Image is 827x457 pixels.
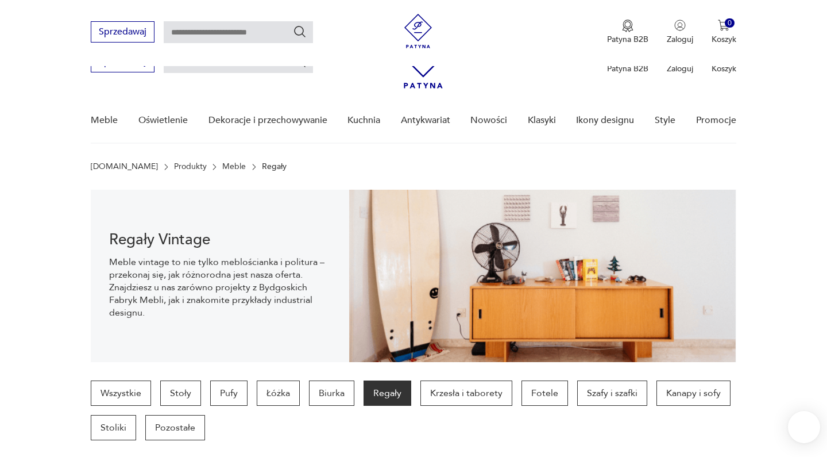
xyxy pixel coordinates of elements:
[91,21,154,43] button: Sprzedawaj
[521,381,568,406] a: Fotele
[712,34,736,45] p: Koszyk
[788,411,820,443] iframe: Smartsupp widget button
[91,381,151,406] a: Wszystkie
[696,98,736,143] a: Promocje
[91,29,154,37] a: Sprzedawaj
[401,98,450,143] a: Antykwariat
[91,59,154,67] a: Sprzedawaj
[91,98,118,143] a: Meble
[607,20,648,45] a: Ikona medaluPatyna B2B
[420,381,512,406] a: Krzesła i taborety
[364,381,411,406] a: Regały
[347,98,380,143] a: Kuchnia
[174,162,207,171] a: Produkty
[607,63,648,74] p: Patyna B2B
[622,20,633,32] img: Ikona medalu
[91,415,136,440] a: Stoliki
[401,14,435,48] img: Patyna - sklep z meblami i dekoracjami vintage
[667,63,693,74] p: Zaloguj
[712,63,736,74] p: Koszyk
[656,381,731,406] a: Kanapy i sofy
[576,98,634,143] a: Ikony designu
[667,20,693,45] button: Zaloguj
[577,381,647,406] a: Szafy i szafki
[160,381,201,406] a: Stoły
[712,20,736,45] button: 0Koszyk
[470,98,507,143] a: Nowości
[667,34,693,45] p: Zaloguj
[210,381,248,406] a: Pufy
[262,162,287,171] p: Regały
[309,381,354,406] a: Biurka
[655,98,675,143] a: Style
[91,162,158,171] a: [DOMAIN_NAME]
[293,25,307,39] button: Szukaj
[145,415,205,440] a: Pozostałe
[718,20,729,31] img: Ikona koszyka
[222,162,246,171] a: Meble
[109,256,330,319] p: Meble vintage to nie tylko meblościanka i politura – przekonaj się, jak różnorodna jest nasza ofe...
[138,98,188,143] a: Oświetlenie
[607,20,648,45] button: Patyna B2B
[607,34,648,45] p: Patyna B2B
[674,20,686,31] img: Ikonka użytkownika
[528,98,556,143] a: Klasyki
[109,233,330,247] h1: Regały Vintage
[725,18,735,28] div: 0
[257,381,300,406] a: Łóżka
[208,98,327,143] a: Dekoracje i przechowywanie
[349,190,736,362] img: dff48e7735fce9207bfd6a1aaa639af4.png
